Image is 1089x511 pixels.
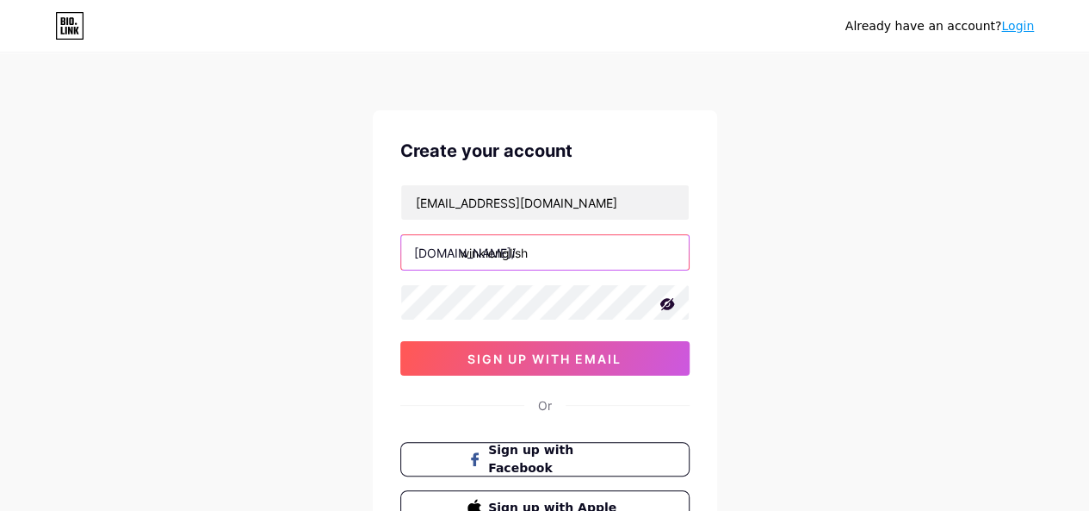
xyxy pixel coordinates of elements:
button: Sign up with Facebook [400,442,690,477]
button: sign up with email [400,341,690,376]
input: Email [401,185,689,220]
span: sign up with email [467,352,622,366]
div: [DOMAIN_NAME]/ [414,244,516,262]
a: Login [1001,19,1034,33]
div: Create your account [400,138,690,164]
input: username [401,235,689,270]
div: Already have an account? [845,17,1034,35]
div: Or [538,396,552,414]
span: Sign up with Facebook [488,441,622,477]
